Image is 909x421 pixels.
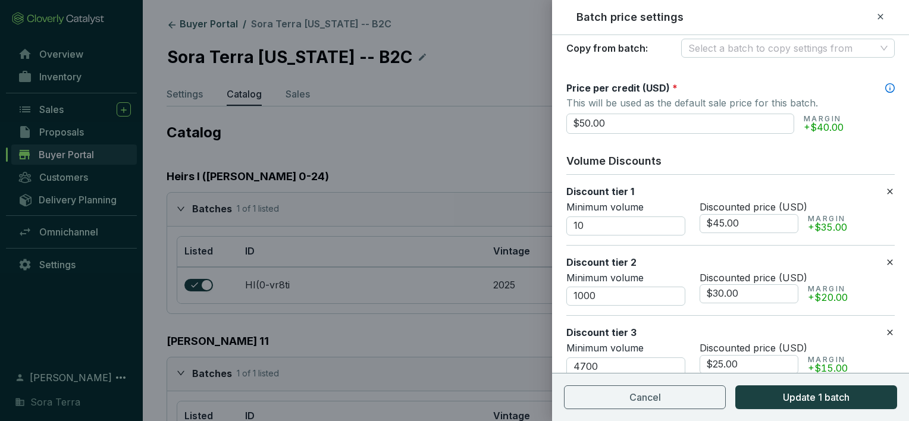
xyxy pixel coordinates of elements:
label: Discount tier 2 [566,256,637,269]
p: +$40.00 [804,124,844,131]
h3: Volume Discounts [566,153,895,169]
p: Minimum volume [566,272,685,285]
p: MARGIN [808,284,848,294]
p: Copy from batch: [566,41,648,55]
p: Minimum volume [566,201,685,214]
span: Cancel [629,390,661,404]
p: MARGIN [804,114,844,124]
p: +$35.00 [808,224,847,231]
span: Update 1 batch [783,390,850,404]
p: MARGIN [808,214,847,224]
p: This will be used as the default sale price for this batch. [566,95,895,111]
span: Discounted price (USD) [700,342,807,354]
p: +$15.00 [808,365,848,372]
h2: Batch price settings [576,10,684,25]
button: Update 1 batch [735,385,897,409]
span: Discounted price (USD) [700,272,807,284]
label: Discount tier 1 [566,185,634,198]
label: Discount tier 3 [566,326,637,339]
p: +$20.00 [808,294,848,301]
span: Price per credit (USD) [566,82,670,94]
p: MARGIN [808,355,848,365]
p: Minimum volume [566,342,685,355]
span: Discounted price (USD) [700,201,807,213]
button: Cancel [564,385,726,409]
